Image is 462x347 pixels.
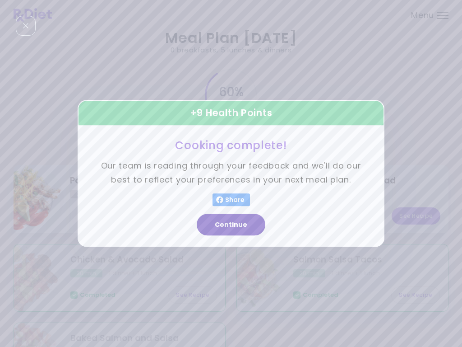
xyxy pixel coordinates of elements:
span: Share [223,197,246,204]
button: Continue [197,214,265,236]
h3: Cooking complete! [100,138,362,152]
div: Close [16,16,36,36]
p: Our team is reading through your feedback and we'll do our best to reflect your preferences in yo... [100,159,362,187]
div: + 9 Health Points [78,100,384,126]
button: Share [213,194,250,206]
